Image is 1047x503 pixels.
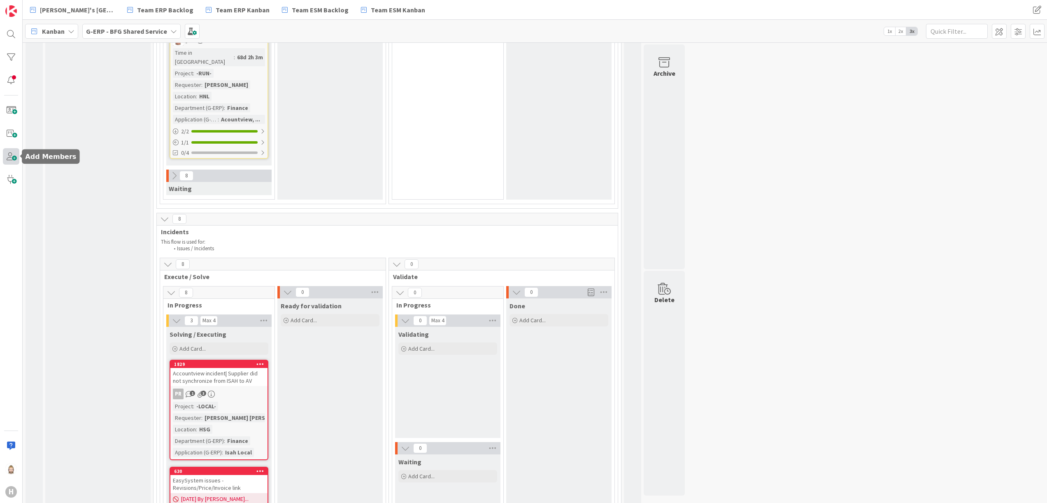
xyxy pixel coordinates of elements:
div: 1829Accountview incident| Supplier did not synchronize from ISAH to AV [170,361,268,386]
span: 3 [201,391,206,396]
div: Project [173,402,193,411]
div: Delete [654,295,675,305]
span: [PERSON_NAME]'s [GEOGRAPHIC_DATA] [40,5,115,15]
a: Team ESM Kanban [356,2,430,17]
div: Finance [225,436,250,445]
div: -LOCAL- [194,402,218,411]
div: [PERSON_NAME] [PERSON_NAME] [202,413,295,422]
div: Isah Local [223,448,254,457]
span: Add Card... [408,345,435,352]
span: In Progress [168,301,264,309]
span: 8 [179,288,193,298]
h5: Add Members [25,153,76,161]
span: 2 / 2 [181,127,189,136]
span: 2x [895,27,906,35]
div: PR [173,389,184,399]
span: : [193,69,194,78]
span: : [218,115,219,124]
span: 3 [184,316,198,326]
span: Solving / Executing [170,330,226,338]
span: 0 [295,287,309,297]
input: Quick Filter... [926,24,988,39]
div: Location [173,425,196,434]
span: Team ERP Backlog [137,5,193,15]
span: 8 [176,259,190,269]
p: This flow is used for: [161,239,614,245]
div: Requester [173,80,201,89]
span: 0 [408,288,422,298]
span: : [196,92,197,101]
span: Team ESM Backlog [292,5,349,15]
span: Team ESM Kanban [371,5,425,15]
span: Add Card... [291,317,317,324]
div: 630EasySystem issues - Revisions/Price/Invoice link [170,468,268,493]
span: Kanban [42,26,65,36]
span: 1 / 1 [181,138,189,147]
span: 8 [172,214,186,224]
span: 0 [405,259,419,269]
span: 0 [413,316,427,326]
a: Team ERP Backlog [122,2,198,17]
span: Done [510,302,525,310]
span: : [234,53,235,62]
span: 0 [413,443,427,453]
div: 630 [174,468,268,474]
span: : [224,103,225,112]
li: Issues / Incidents [169,245,614,252]
div: EasySystem issues - Revisions/Price/Invoice link [170,475,268,493]
span: Add Card... [408,473,435,480]
span: : [201,80,202,89]
span: : [222,448,223,457]
span: Validate [393,272,604,281]
a: Team ESM Backlog [277,2,354,17]
div: H [5,486,17,498]
div: HSG [197,425,212,434]
div: 68d 2h 3m [235,53,265,62]
span: Waiting [398,458,421,466]
div: Department (G-ERP) [173,103,224,112]
span: : [224,436,225,445]
span: : [196,425,197,434]
a: [PERSON_NAME]'s [GEOGRAPHIC_DATA] [25,2,120,17]
div: -RUN- [194,69,214,78]
span: Execute / Solve [164,272,375,281]
a: 1829Accountview incident| Supplier did not synchronize from ISAH to AVPRProject:-LOCAL-Requester:... [170,360,268,460]
span: 3x [906,27,917,35]
span: Waiting [169,184,192,193]
span: : [193,402,194,411]
span: 1 [190,391,195,396]
img: Visit kanbanzone.com [5,5,17,17]
div: Project [173,69,193,78]
span: Team ERP Kanban [216,5,270,15]
span: : [201,413,202,422]
div: Requester [173,413,201,422]
span: Ready for validation [281,302,342,310]
span: In Progress [396,301,493,309]
div: HNL [197,92,212,101]
div: 1829 [170,361,268,368]
img: Rv [5,463,17,475]
span: 0 [524,287,538,297]
span: 1x [884,27,895,35]
a: Team ERP Kanban [201,2,275,17]
div: 1/1 [170,137,268,148]
span: Incidents [161,228,607,236]
b: G-ERP - BFG Shared Service [86,27,167,35]
span: 0/4 [181,149,189,157]
div: Time in [GEOGRAPHIC_DATA] [173,48,234,66]
div: 1829 [174,361,268,367]
span: Add Card... [179,345,206,352]
div: Application (G-ERP) [173,115,218,124]
div: Acountview, ... [219,115,262,124]
div: [PERSON_NAME] [202,80,250,89]
div: Archive [654,68,675,78]
span: Add Card... [519,317,546,324]
span: 8 [179,171,193,181]
div: Accountview incident| Supplier did not synchronize from ISAH to AV [170,368,268,386]
div: 2/2 [170,126,268,137]
div: Max 4 [202,319,215,323]
div: PR [170,389,268,399]
div: Finance [225,103,250,112]
div: Department (G-ERP) [173,436,224,445]
div: Location [173,92,196,101]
